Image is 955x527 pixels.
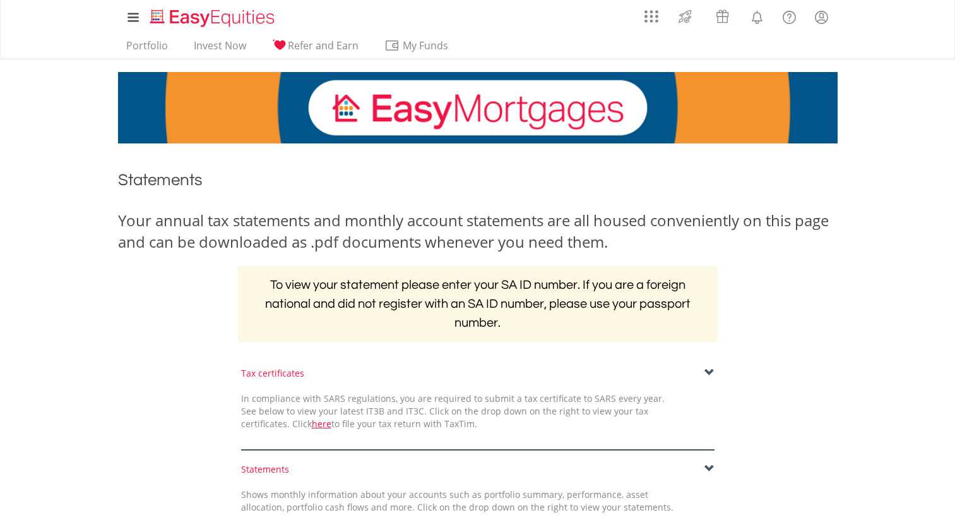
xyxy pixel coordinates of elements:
a: Portfolio [121,39,173,59]
a: AppsGrid [636,3,667,23]
a: Invest Now [189,39,251,59]
img: thrive-v2.svg [675,6,696,27]
h2: To view your statement please enter your SA ID number. If you are a foreign national and did not ... [238,266,718,342]
a: here [312,418,331,430]
img: EasyEquities_Logo.png [148,8,280,28]
span: Refer and Earn [288,39,359,52]
span: Click to file your tax return with TaxTim. [292,418,477,430]
div: Your annual tax statements and monthly account statements are all housed conveniently on this pag... [118,210,838,253]
img: vouchers-v2.svg [712,6,733,27]
span: Statements [118,172,203,188]
a: FAQ's and Support [773,3,805,28]
a: Refer and Earn [267,39,364,59]
span: In compliance with SARS regulations, you are required to submit a tax certificate to SARS every y... [241,392,665,430]
span: My Funds [384,37,467,54]
img: EasyMortage Promotion Banner [118,72,838,143]
a: Notifications [741,3,773,28]
a: My Profile [805,3,838,31]
img: grid-menu-icon.svg [644,9,658,23]
div: Tax certificates [241,367,715,380]
div: Shows monthly information about your accounts such as portfolio summary, performance, asset alloc... [232,488,683,514]
div: Statements [241,463,715,476]
a: Vouchers [704,3,741,27]
a: Home page [145,3,280,28]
